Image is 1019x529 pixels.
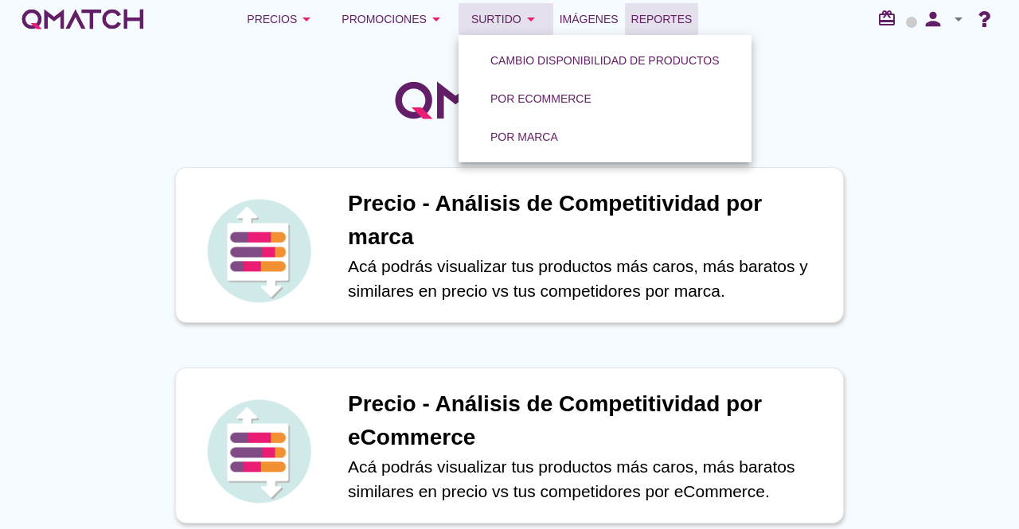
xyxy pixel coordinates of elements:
[348,454,827,504] p: Acá podrás visualizar tus productos más caros, más baratos similares en precio vs tus competidore...
[427,10,446,29] i: arrow_drop_down
[471,80,611,118] a: Por eCommerce
[471,10,541,29] div: Surtido
[490,53,720,69] div: Cambio disponibilidad de productos
[348,187,827,254] h1: Precio - Análisis de Competitividad por marca
[877,9,903,28] i: redeem
[234,3,329,35] button: Precios
[478,84,604,113] button: Por eCommerce
[390,60,629,140] img: QMatchLogo
[631,10,693,29] span: Reportes
[348,254,827,304] p: Acá podrás visualizar tus productos más caros, más baratos y similares en precio vs tus competido...
[560,10,619,29] span: Imágenes
[553,3,625,35] a: Imágenes
[490,129,558,146] div: Por marca
[625,3,699,35] a: Reportes
[247,10,316,29] div: Precios
[478,123,571,151] button: Por marca
[917,8,949,30] i: person
[471,41,739,80] a: Cambio disponibilidad de productos
[203,395,314,507] img: icon
[297,10,316,29] i: arrow_drop_down
[478,46,732,75] button: Cambio disponibilidad de productos
[949,10,968,29] i: arrow_drop_down
[459,3,553,35] button: Surtido
[471,118,577,156] a: Por marca
[19,3,146,35] a: white-qmatch-logo
[342,10,446,29] div: Promociones
[490,91,591,107] div: Por eCommerce
[348,387,827,454] h1: Precio - Análisis de Competitividad por eCommerce
[153,167,866,323] a: iconPrecio - Análisis de Competitividad por marcaAcá podrás visualizar tus productos más caros, m...
[203,195,314,306] img: icon
[521,10,541,29] i: arrow_drop_down
[329,3,459,35] button: Promociones
[153,368,866,523] a: iconPrecio - Análisis de Competitividad por eCommerceAcá podrás visualizar tus productos más caro...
